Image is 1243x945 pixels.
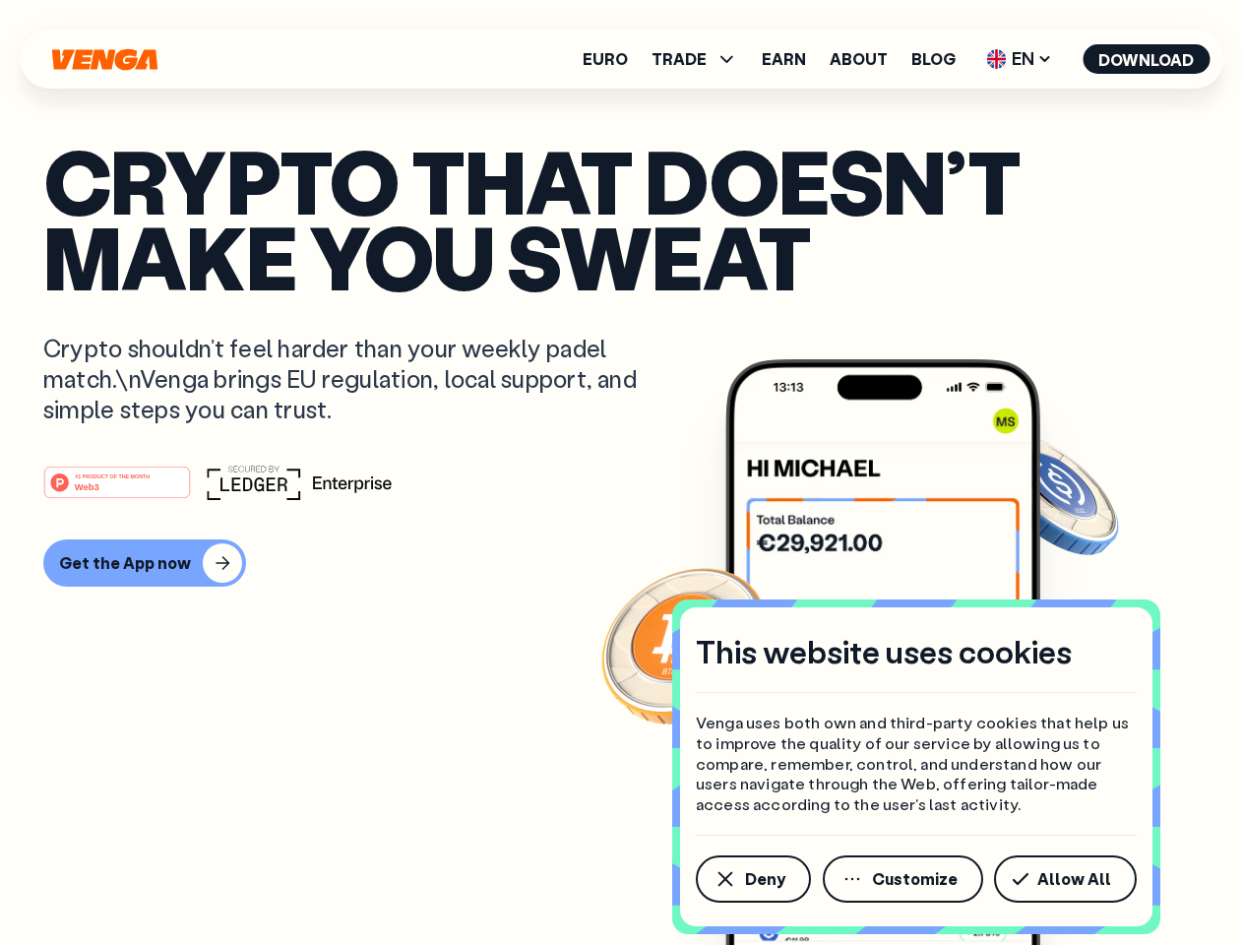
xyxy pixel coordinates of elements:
a: About [830,51,888,67]
span: TRADE [652,51,707,67]
button: Deny [696,855,811,903]
span: Deny [745,871,785,887]
span: TRADE [652,47,738,71]
img: USDC coin [981,423,1123,565]
a: Get the App now [43,539,1200,587]
img: Bitcoin [597,556,775,733]
a: #1 PRODUCT OF THE MONTHWeb3 [43,477,191,503]
p: Venga uses both own and third-party cookies that help us to improve the quality of our service by... [696,713,1137,815]
button: Customize [823,855,983,903]
button: Download [1083,44,1210,74]
tspan: Web3 [75,480,99,491]
button: Get the App now [43,539,246,587]
p: Crypto that doesn’t make you sweat [43,143,1200,293]
p: Crypto shouldn’t feel harder than your weekly padel match.\nVenga brings EU regulation, local sup... [43,333,665,425]
span: Allow All [1037,871,1111,887]
h4: This website uses cookies [696,631,1072,672]
img: flag-uk [986,49,1006,69]
svg: Home [49,48,159,71]
div: Get the App now [59,553,191,573]
a: Blog [911,51,956,67]
a: Earn [762,51,806,67]
tspan: #1 PRODUCT OF THE MONTH [75,472,150,478]
button: Allow All [994,855,1137,903]
span: EN [979,43,1059,75]
span: Customize [872,871,958,887]
a: Euro [583,51,628,67]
